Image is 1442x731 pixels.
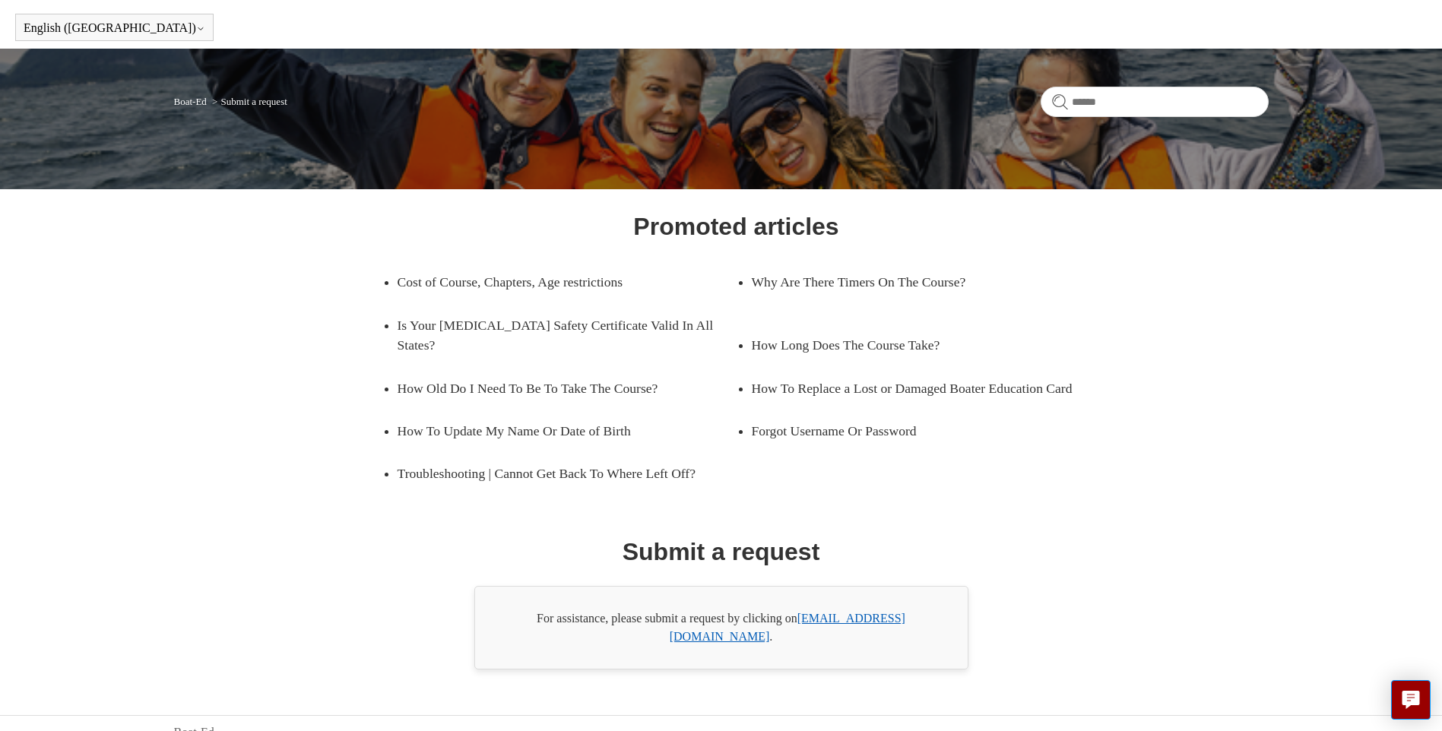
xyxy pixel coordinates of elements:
[752,261,1068,303] a: Why Are There Timers On The Course?
[1391,680,1431,720] button: Live chat
[1041,87,1269,117] input: Search
[623,533,820,570] h1: Submit a request
[398,452,737,495] a: Troubleshooting | Cannot Get Back To Where Left Off?
[752,367,1091,410] a: How To Replace a Lost or Damaged Boater Education Card
[474,586,968,669] div: For assistance, please submit a request by clicking on .
[398,304,737,367] a: Is Your [MEDICAL_DATA] Safety Certificate Valid In All States?
[398,261,714,303] a: Cost of Course, Chapters, Age restrictions
[174,96,207,107] a: Boat-Ed
[24,21,205,35] button: English ([GEOGRAPHIC_DATA])
[752,410,1068,452] a: Forgot Username Or Password
[174,96,210,107] li: Boat-Ed
[752,324,1068,366] a: How Long Does The Course Take?
[633,208,838,245] h1: Promoted articles
[398,367,714,410] a: How Old Do I Need To Be To Take The Course?
[209,96,287,107] li: Submit a request
[398,410,714,452] a: How To Update My Name Or Date of Birth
